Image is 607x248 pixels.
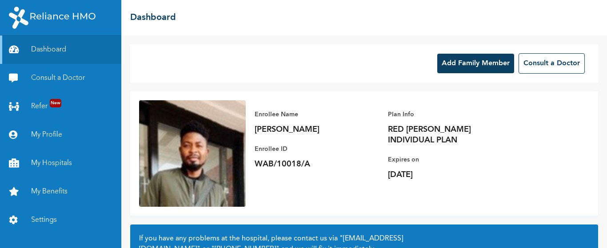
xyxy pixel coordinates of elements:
button: Consult a Doctor [519,53,585,74]
p: [DATE] [388,169,512,180]
p: Enrollee Name [255,109,379,120]
p: WAB/10018/A [255,159,379,169]
p: Expires on [388,154,512,165]
img: Enrollee [139,100,246,207]
p: RED [PERSON_NAME] INDIVIDUAL PLAN [388,124,512,146]
img: RelianceHMO's Logo [9,7,96,29]
h2: Dashboard [130,11,176,24]
p: Enrollee ID [255,144,379,154]
p: Plan Info [388,109,512,120]
button: Add Family Member [437,54,514,73]
span: New [50,99,61,107]
p: [PERSON_NAME] [255,124,379,135]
